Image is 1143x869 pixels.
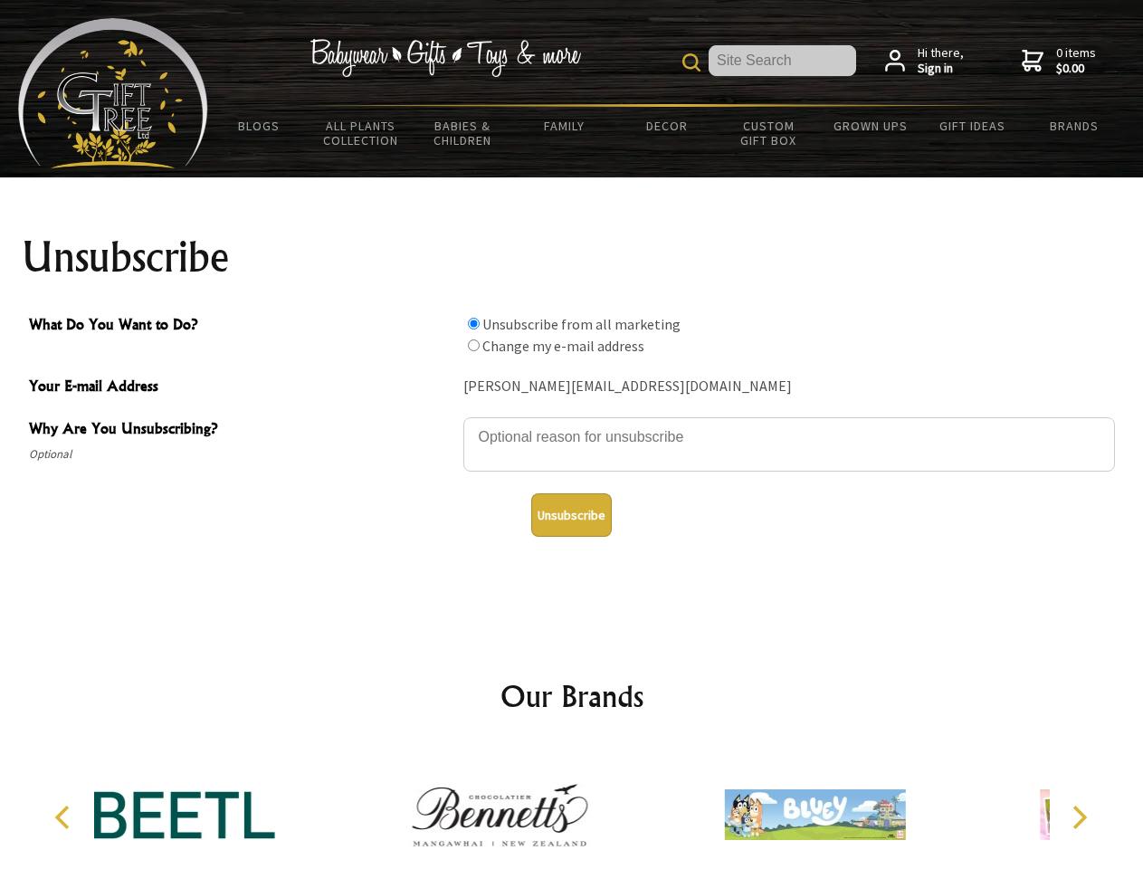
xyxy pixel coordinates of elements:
[514,107,616,145] a: Family
[918,45,964,77] span: Hi there,
[310,107,413,159] a: All Plants Collection
[18,18,208,168] img: Babyware - Gifts - Toys and more...
[208,107,310,145] a: BLOGS
[22,235,1122,279] h1: Unsubscribe
[29,313,454,339] span: What Do You Want to Do?
[412,107,514,159] a: Babies & Children
[463,417,1115,472] textarea: Why Are You Unsubscribing?
[1056,44,1096,77] span: 0 items
[682,53,700,72] img: product search
[718,107,820,159] a: Custom Gift Box
[468,318,480,329] input: What Do You Want to Do?
[482,337,644,355] label: Change my e-mail address
[482,315,681,333] label: Unsubscribe from all marketing
[819,107,921,145] a: Grown Ups
[310,39,581,77] img: Babywear - Gifts - Toys & more
[1024,107,1126,145] a: Brands
[468,339,480,351] input: What Do You Want to Do?
[29,417,454,444] span: Why Are You Unsubscribing?
[531,493,612,537] button: Unsubscribe
[921,107,1024,145] a: Gift Ideas
[463,373,1115,401] div: [PERSON_NAME][EMAIL_ADDRESS][DOMAIN_NAME]
[45,797,85,837] button: Previous
[918,61,964,77] strong: Sign in
[29,375,454,401] span: Your E-mail Address
[615,107,718,145] a: Decor
[1059,797,1099,837] button: Next
[1022,45,1096,77] a: 0 items$0.00
[885,45,964,77] a: Hi there,Sign in
[36,674,1108,718] h2: Our Brands
[29,444,454,465] span: Optional
[709,45,856,76] input: Site Search
[1056,61,1096,77] strong: $0.00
